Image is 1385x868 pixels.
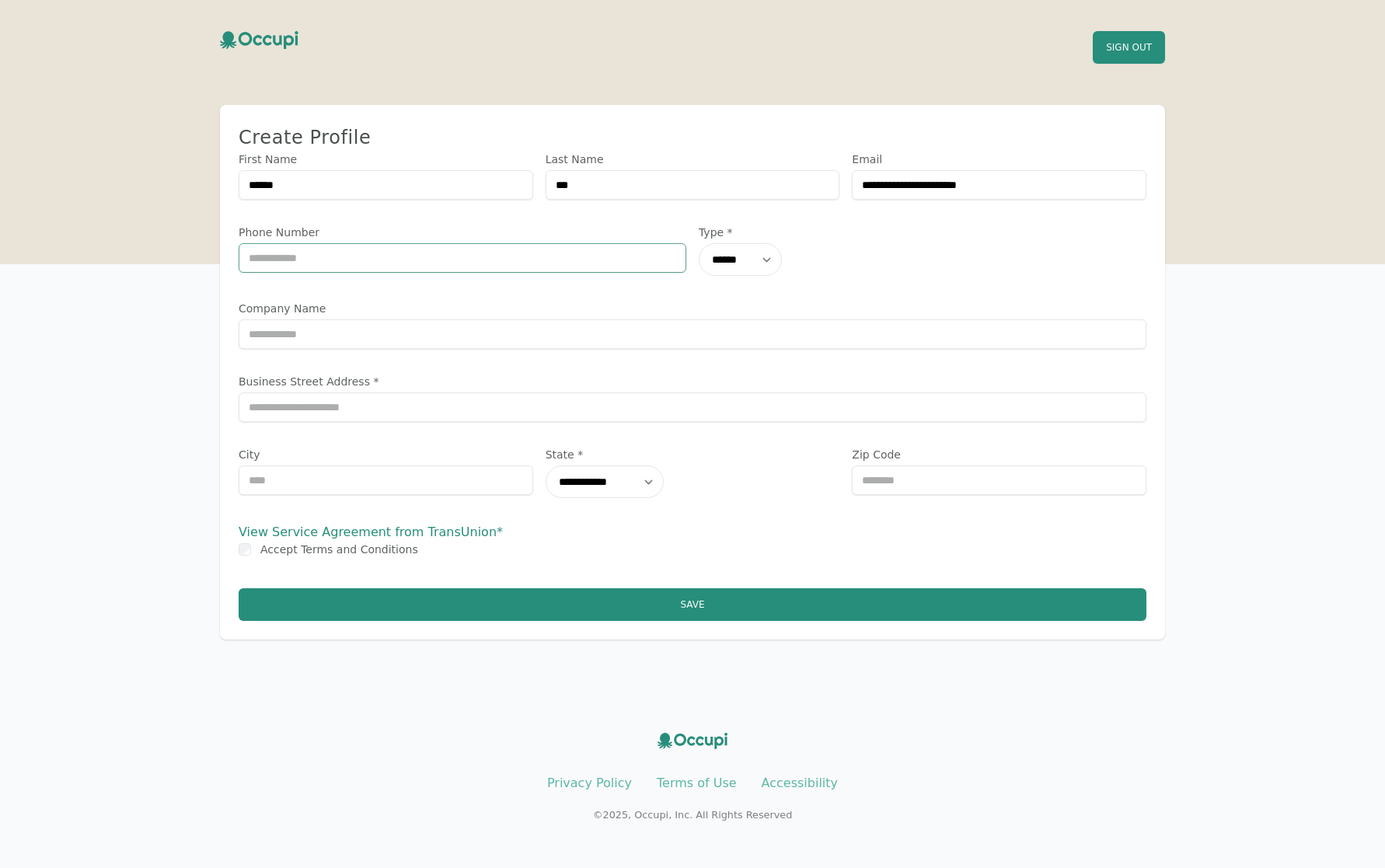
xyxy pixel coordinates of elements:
label: Email [852,152,1146,167]
a: Accessibility [762,776,838,790]
small: © 2025 , Occupi, Inc. All Rights Reserved [593,809,793,821]
a: Privacy Policy [547,776,632,790]
label: Type * [699,225,916,240]
label: State * [546,447,840,462]
label: Accept Terms and Conditions [260,543,418,556]
label: Last Name [546,152,840,167]
label: Zip Code [852,447,1146,462]
button: Save [239,588,1146,621]
a: Terms of Use [657,776,737,790]
a: View Service Agreement from TransUnion* [239,525,503,539]
label: First Name [239,152,533,167]
label: Phone Number [239,225,686,240]
button: Sign Out [1093,31,1165,64]
label: Company Name [239,301,1146,316]
span: Create Profile [239,127,371,148]
label: Business Street Address * [239,374,1146,389]
label: City [239,447,533,462]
